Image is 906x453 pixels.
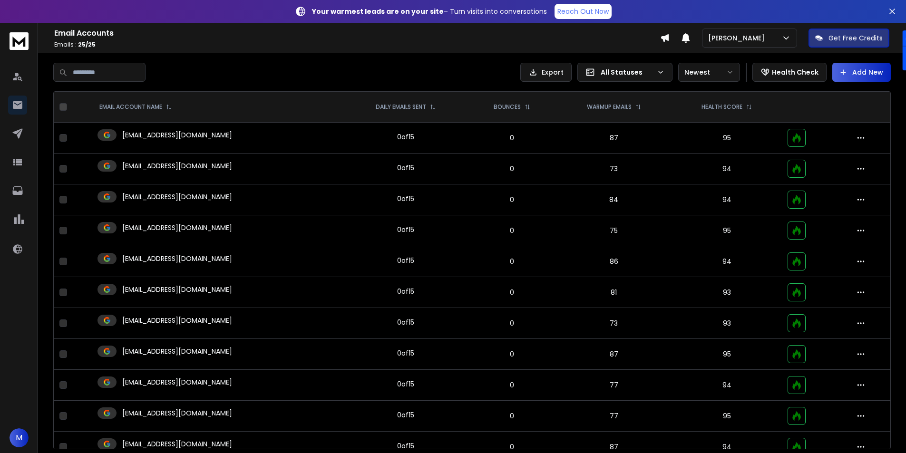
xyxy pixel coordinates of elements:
button: M [10,428,29,447]
p: [EMAIL_ADDRESS][DOMAIN_NAME] [122,223,232,232]
p: [EMAIL_ADDRESS][DOMAIN_NAME] [122,254,232,263]
td: 77 [555,401,672,432]
p: 0 [475,349,550,359]
p: [EMAIL_ADDRESS][DOMAIN_NAME] [122,192,232,202]
div: 0 of 15 [397,379,414,389]
p: 0 [475,318,550,328]
button: Export [520,63,572,82]
div: 0 of 15 [397,256,414,265]
p: 0 [475,442,550,452]
td: 93 [672,277,782,308]
td: 86 [555,246,672,277]
td: 73 [555,308,672,339]
p: 0 [475,380,550,390]
div: 0 of 15 [397,441,414,451]
p: 0 [475,288,550,297]
p: All Statuses [601,67,653,77]
div: EMAIL ACCOUNT NAME [99,103,172,111]
td: 87 [555,123,672,154]
td: 93 [672,308,782,339]
div: 0 of 15 [397,225,414,234]
p: 0 [475,226,550,235]
p: – Turn visits into conversations [312,7,547,16]
p: BOUNCES [494,103,521,111]
p: [EMAIL_ADDRESS][DOMAIN_NAME] [122,347,232,356]
td: 75 [555,215,672,246]
a: Reach Out Now [555,4,612,19]
p: [EMAIL_ADDRESS][DOMAIN_NAME] [122,439,232,449]
button: Health Check [752,63,827,82]
p: 0 [475,195,550,204]
h1: Email Accounts [54,28,660,39]
div: 0 of 15 [397,410,414,420]
img: logo [10,32,29,50]
div: 0 of 15 [397,348,414,358]
div: 0 of 15 [397,163,414,173]
td: 95 [672,215,782,246]
p: [EMAIL_ADDRESS][DOMAIN_NAME] [122,130,232,140]
p: [EMAIL_ADDRESS][DOMAIN_NAME] [122,285,232,294]
button: Get Free Credits [809,29,889,48]
p: [PERSON_NAME] [708,33,769,43]
button: Add New [832,63,891,82]
p: [EMAIL_ADDRESS][DOMAIN_NAME] [122,316,232,325]
td: 73 [555,154,672,184]
td: 84 [555,184,672,215]
div: 0 of 15 [397,194,414,203]
div: 0 of 15 [397,132,414,142]
td: 87 [555,339,672,370]
p: Reach Out Now [557,7,609,16]
div: 0 of 15 [397,318,414,327]
p: [EMAIL_ADDRESS][DOMAIN_NAME] [122,161,232,171]
td: 94 [672,246,782,277]
strong: Your warmest leads are on your site [312,7,444,16]
p: Emails : [54,41,660,48]
td: 95 [672,401,782,432]
td: 77 [555,370,672,401]
p: [EMAIL_ADDRESS][DOMAIN_NAME] [122,408,232,418]
td: 95 [672,339,782,370]
td: 94 [672,184,782,215]
p: HEALTH SCORE [701,103,742,111]
button: Newest [678,63,740,82]
p: 0 [475,133,550,143]
td: 81 [555,277,672,308]
p: 0 [475,411,550,421]
p: Get Free Credits [828,33,883,43]
td: 94 [672,370,782,401]
p: 0 [475,164,550,173]
p: Health Check [772,67,818,77]
div: 0 of 15 [397,287,414,296]
p: 0 [475,257,550,266]
p: [EMAIL_ADDRESS][DOMAIN_NAME] [122,377,232,387]
td: 94 [672,154,782,184]
td: 95 [672,123,782,154]
p: DAILY EMAILS SENT [376,103,426,111]
p: WARMUP EMAILS [587,103,632,111]
span: 25 / 25 [78,40,96,48]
